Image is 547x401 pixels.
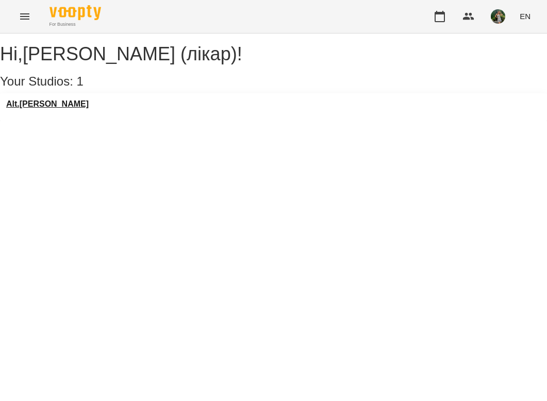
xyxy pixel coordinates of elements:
button: Menu [12,4,37,29]
span: 1 [77,74,84,88]
span: EN [520,11,531,22]
img: Voopty Logo [49,5,101,20]
img: 37cdd469de536bb36379b41cc723a055.jpg [491,9,505,24]
span: For Business [49,21,101,28]
a: Alt.[PERSON_NAME] [6,99,89,109]
button: EN [516,7,535,26]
